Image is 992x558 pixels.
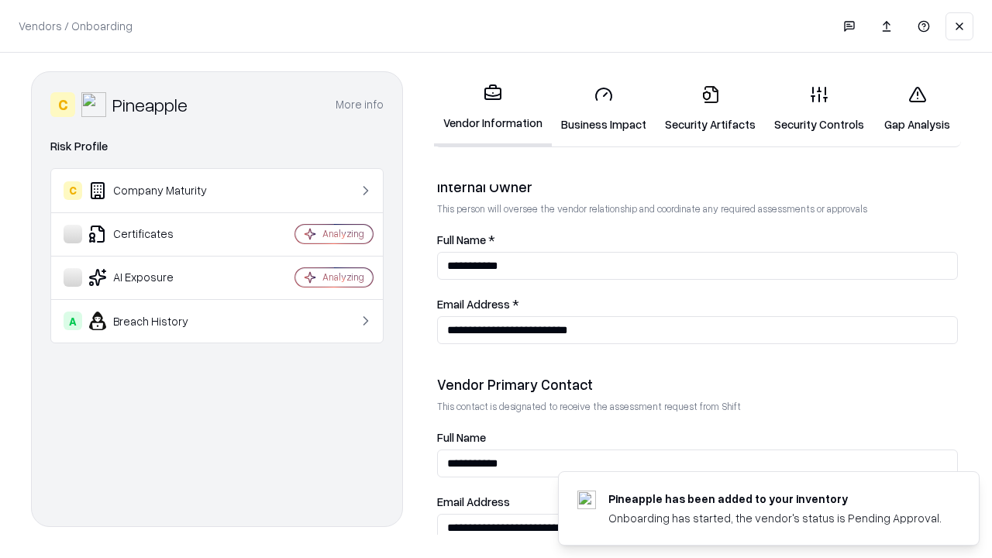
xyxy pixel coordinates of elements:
p: This contact is designated to receive the assessment request from Shift [437,400,958,413]
div: Internal Owner [437,177,958,196]
div: Certificates [64,225,249,243]
p: Vendors / Onboarding [19,18,133,34]
div: Pineapple has been added to your inventory [608,491,942,507]
a: Business Impact [552,73,656,145]
img: Pineapple [81,92,106,117]
label: Email Address [437,496,958,508]
a: Vendor Information [434,71,552,146]
div: Onboarding has started, the vendor's status is Pending Approval. [608,510,942,526]
div: Analyzing [322,270,364,284]
div: Vendor Primary Contact [437,375,958,394]
div: Breach History [64,312,249,330]
div: C [64,181,82,200]
div: Company Maturity [64,181,249,200]
a: Gap Analysis [873,73,961,145]
label: Full Name [437,432,958,443]
div: Pineapple [112,92,188,117]
img: pineappleenergy.com [577,491,596,509]
div: Risk Profile [50,137,384,156]
label: Email Address * [437,298,958,310]
div: C [50,92,75,117]
p: This person will oversee the vendor relationship and coordinate any required assessments or appro... [437,202,958,215]
div: Analyzing [322,227,364,240]
a: Security Controls [765,73,873,145]
a: Security Artifacts [656,73,765,145]
button: More info [336,91,384,119]
div: A [64,312,82,330]
div: AI Exposure [64,268,249,287]
label: Full Name * [437,234,958,246]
